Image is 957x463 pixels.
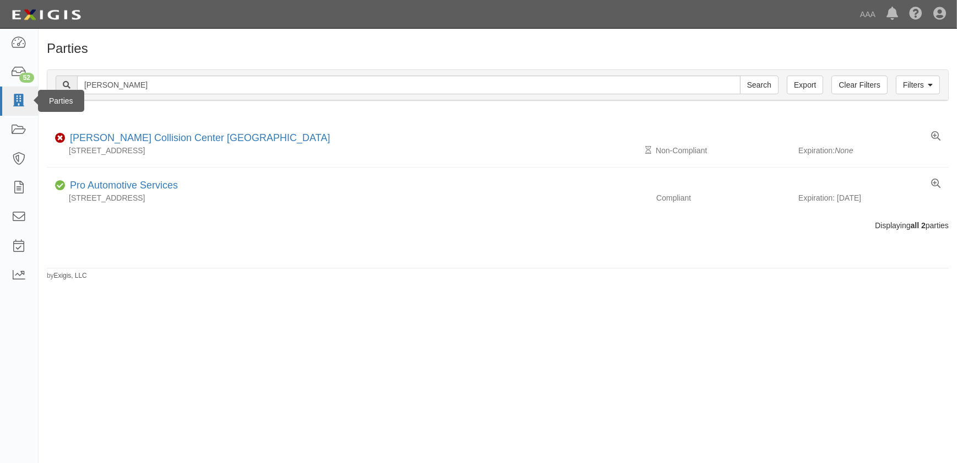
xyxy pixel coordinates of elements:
i: Compliant [55,182,66,190]
div: Pro Automotive Services [66,179,178,193]
img: logo-5460c22ac91f19d4615b14bd174203de0afe785f0fc80cf4dbbc73dc1793850b.png [8,5,84,25]
h1: Parties [47,41,949,56]
div: Expiration: [798,145,949,156]
a: Export [787,76,823,94]
input: Search [740,76,779,94]
i: Help Center - Complianz [909,8,922,21]
a: [PERSON_NAME] Collision Center [GEOGRAPHIC_DATA] [70,132,330,143]
div: [STREET_ADDRESS] [47,145,648,156]
div: Displaying parties [39,220,957,231]
i: None [835,146,853,155]
b: all 2 [911,221,926,230]
div: Expiration: [DATE] [798,192,949,203]
i: Non-Compliant [55,134,66,142]
a: Exigis, LLC [54,272,87,279]
div: Non-Compliant [648,145,798,156]
div: Parties [38,90,84,112]
a: AAA [855,3,881,25]
a: Filters [896,76,940,94]
a: Clear Filters [831,76,887,94]
a: View results summary [931,179,940,190]
small: by [47,271,87,281]
div: [STREET_ADDRESS] [47,192,648,203]
a: Pro Automotive Services [70,180,178,191]
div: Doggett Collision Center South Loop [66,131,330,146]
input: Search [77,76,741,94]
div: Compliant [648,192,798,203]
div: 52 [19,73,34,83]
a: View results summary [931,131,940,142]
i: Pending Review [645,147,651,154]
